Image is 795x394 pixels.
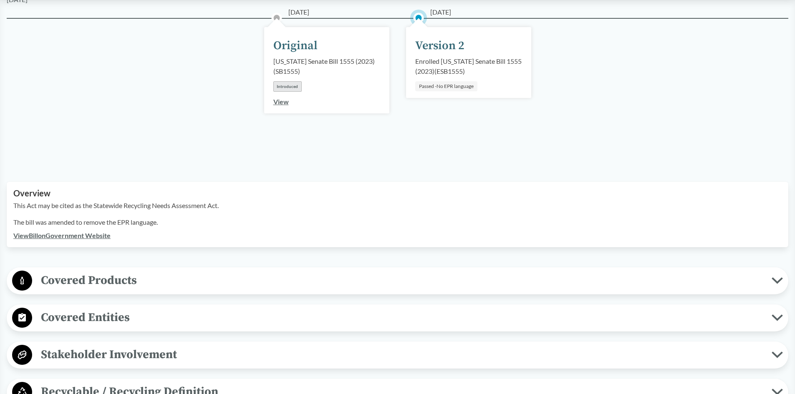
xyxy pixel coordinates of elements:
span: Covered Entities [32,308,772,327]
div: Original [273,37,318,55]
button: Covered Products [10,270,785,291]
button: Stakeholder Involvement [10,344,785,366]
div: [US_STATE] Senate Bill 1555 (2023) ( SB1555 ) [273,56,380,76]
span: [DATE] [288,7,309,17]
div: Version 2 [415,37,464,55]
span: Covered Products [32,271,772,290]
button: Covered Entities [10,307,785,329]
div: Passed -No EPR language [415,81,477,91]
p: The bill was amended to remove the EPR language. [13,217,782,227]
p: This Act may be cited as the Statewide Recycling Needs Assessment Act. [13,201,782,211]
a: ViewBillonGovernment Website [13,231,111,239]
span: Stakeholder Involvement [32,345,772,364]
div: Enrolled [US_STATE] Senate Bill 1555 (2023) ( ESB1555 ) [415,56,522,76]
a: View [273,98,289,105]
span: [DATE] [430,7,451,17]
h2: Overview [13,188,782,198]
div: Introduced [273,81,302,92]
